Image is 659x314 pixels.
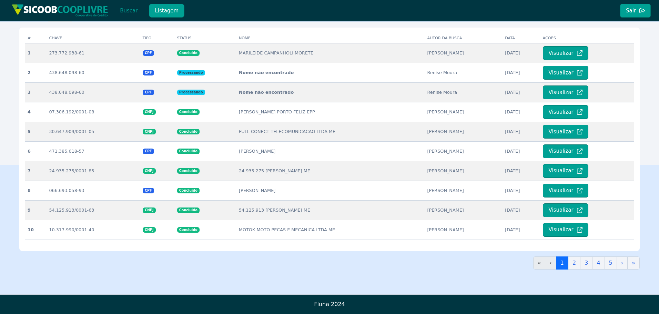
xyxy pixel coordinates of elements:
[236,33,425,43] th: Nome
[502,161,540,181] td: [DATE]
[46,161,140,181] td: 24.935.275/0001-85
[502,33,540,43] th: Data
[25,141,46,161] th: 6
[543,144,588,158] button: Visualizar
[143,227,156,233] span: CNPJ
[425,43,503,63] td: [PERSON_NAME]
[25,220,46,240] th: 10
[25,63,46,82] th: 2
[543,164,588,178] button: Visualizar
[592,256,605,270] a: 4
[143,109,156,115] span: CNPJ
[543,184,588,197] button: Visualizar
[25,200,46,220] th: 9
[46,220,140,240] td: 10.317.990/0001-40
[177,90,205,95] span: Processando
[543,125,588,139] button: Visualizar
[620,4,651,18] button: Sair
[143,188,154,193] span: CPF
[46,33,140,43] th: Chave
[177,50,200,56] span: Concluido
[46,82,140,102] td: 438.648.098-60
[425,82,503,102] td: Renise Moura
[177,70,205,75] span: Processando
[25,161,46,181] th: 7
[543,85,588,99] button: Visualizar
[143,149,154,154] span: CPF
[177,207,200,213] span: Concluido
[605,256,617,270] a: 5
[236,161,425,181] td: 24.935.275 [PERSON_NAME] ME
[46,122,140,141] td: 30.647.909/0001-05
[177,188,200,193] span: Concluido
[25,122,46,141] th: 5
[236,43,425,63] td: MARILEIDE CAMPANHOLI MORETE
[543,203,588,217] button: Visualizar
[236,122,425,141] td: FULL CONECT TELECOMUNICACAO LTDA ME
[46,200,140,220] td: 54.125.913/0001-63
[236,102,425,122] td: [PERSON_NAME] PORTO FELIZ EPP
[568,256,580,270] a: 2
[143,129,156,134] span: CNPJ
[236,200,425,220] td: 54.125.913 [PERSON_NAME] ME
[25,33,46,43] th: #
[425,200,503,220] td: [PERSON_NAME]
[46,102,140,122] td: 07.306.192/0001-08
[580,256,592,270] a: 3
[140,33,174,43] th: Tipo
[143,90,154,95] span: CPF
[25,82,46,102] th: 3
[177,109,200,115] span: Concluido
[502,141,540,161] td: [DATE]
[543,223,588,237] button: Visualizar
[236,141,425,161] td: [PERSON_NAME]
[236,82,425,102] td: Nome não encontrado
[236,181,425,200] td: [PERSON_NAME]
[543,66,588,80] button: Visualizar
[25,102,46,122] th: 4
[143,168,156,174] span: CNPJ
[236,63,425,82] td: Nome não encontrado
[627,256,640,270] a: »
[314,301,345,307] span: Fluna 2024
[143,70,154,75] span: CPF
[425,33,503,43] th: Autor da busca
[174,33,236,43] th: Status
[177,149,200,154] span: Concluido
[143,50,154,56] span: CPF
[502,102,540,122] td: [DATE]
[502,200,540,220] td: [DATE]
[502,43,540,63] td: [DATE]
[502,181,540,200] td: [DATE]
[502,82,540,102] td: [DATE]
[25,43,46,63] th: 1
[425,122,503,141] td: [PERSON_NAME]
[46,141,140,161] td: 471.385.618-57
[425,102,503,122] td: [PERSON_NAME]
[46,181,140,200] td: 066.693.058-93
[236,220,425,240] td: MOTOK MOTO PECAS E MECANICA LTDA ME
[12,4,108,17] img: img/sicoob_cooplivre.png
[617,256,628,270] a: ›
[425,181,503,200] td: [PERSON_NAME]
[425,63,503,82] td: Renise Moura
[25,181,46,200] th: 8
[149,4,184,18] button: Listagem
[543,105,588,119] button: Visualizar
[425,141,503,161] td: [PERSON_NAME]
[177,168,200,174] span: Concluido
[556,256,568,270] a: 1
[425,220,503,240] td: [PERSON_NAME]
[114,4,143,18] button: Buscar
[46,63,140,82] td: 438.648.098-60
[46,43,140,63] td: 273.772.938-61
[543,46,588,60] button: Visualizar
[425,161,503,181] td: [PERSON_NAME]
[143,207,156,213] span: CNPJ
[177,129,200,134] span: Concluido
[177,227,200,233] span: Concluido
[540,33,634,43] th: Ações
[502,220,540,240] td: [DATE]
[502,122,540,141] td: [DATE]
[502,63,540,82] td: [DATE]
